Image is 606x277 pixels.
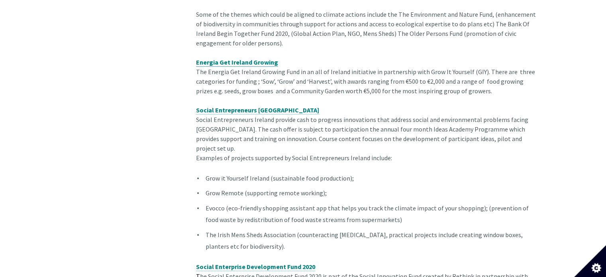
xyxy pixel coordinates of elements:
span: Evocco (eco-friendly shopping assistant app that helps you track the climate impact of your shopp... [206,204,529,224]
div: The Energia Get Ireland Growing Fund in an all of Ireland initiative in partnership with Grow It ... [196,57,536,172]
span: Grow it Yourself Ireland (sustainable food production); [206,174,354,182]
span: The Irish Mens Sheds Association (counteracting [MEDICAL_DATA], practical projects include creati... [206,231,523,250]
a: Energia Get Ireland Growing [196,58,278,67]
span: Social Enterprise Development Fund 2020 [196,263,315,271]
span: Grow Remote (supporting remote working); [206,189,327,197]
button: Set cookie preferences [574,245,606,277]
a: Social Enterprise Development Fund 2020 [196,263,315,271]
a: Social Entrepreneurs [GEOGRAPHIC_DATA] [196,106,319,114]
